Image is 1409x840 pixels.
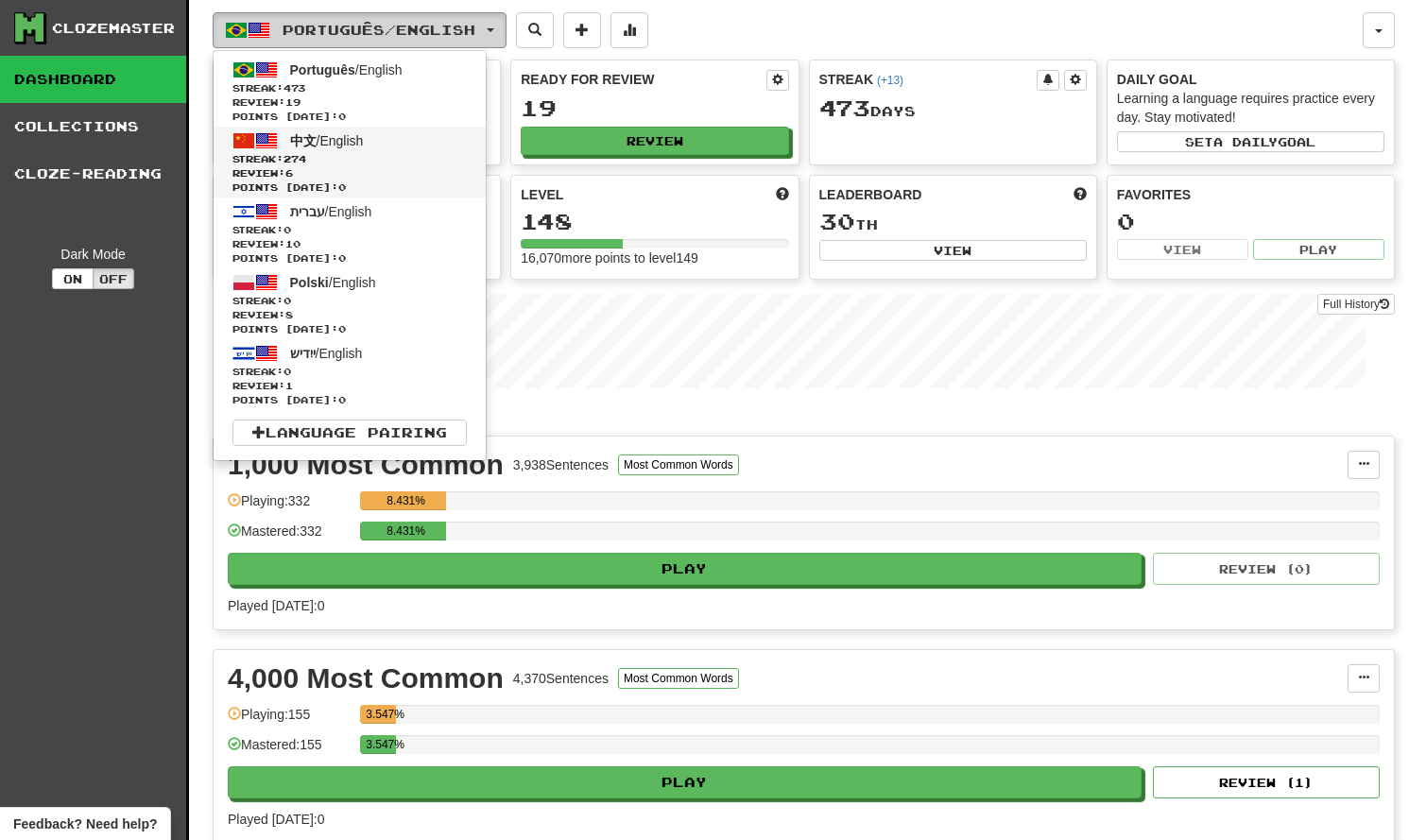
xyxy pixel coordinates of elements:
button: Português/English [213,12,507,48]
div: 4,370 Sentences [513,669,609,688]
span: / English [290,275,376,290]
div: 3.547% [366,705,396,724]
span: Streak: [232,365,467,379]
span: 0 [284,366,291,377]
a: Full History [1317,294,1395,315]
a: (+13) [877,74,903,87]
span: / English [290,204,372,219]
div: 3,938 Sentences [513,455,609,474]
a: עברית/EnglishStreak:0 Review:10Points [DATE]:0 [214,197,486,268]
span: Points [DATE]: 0 [232,251,467,266]
button: Off [93,268,134,289]
button: Review [521,127,788,155]
div: Mastered: 155 [228,735,351,766]
a: 中文/EnglishStreak:274 Review:6Points [DATE]:0 [214,127,486,197]
span: Played [DATE]: 0 [228,812,324,827]
span: 0 [284,224,291,235]
span: Leaderboard [819,185,922,204]
div: 4,000 Most Common [228,664,504,693]
button: Play [228,553,1142,585]
span: Streak: [232,223,467,237]
span: Português / English [283,22,475,38]
div: 16,070 more points to level 149 [521,249,788,267]
a: ייִדיש/EnglishStreak:0 Review:1Points [DATE]:0 [214,339,486,410]
div: 3.547% [366,735,396,754]
span: Score more points to level up [776,185,789,204]
button: More stats [610,12,648,48]
div: 19 [521,96,788,120]
span: Played [DATE]: 0 [228,598,324,613]
span: Review: 1 [232,379,467,393]
span: / English [290,346,363,361]
div: Playing: 332 [228,491,351,523]
div: Ready for Review [521,70,765,89]
span: a daily [1213,135,1278,148]
span: ייִדיש [290,346,316,361]
span: 0 [284,295,291,306]
div: Daily Goal [1117,70,1384,89]
div: Clozemaster [52,19,175,38]
button: Review (0) [1153,553,1380,585]
button: View [819,240,1087,261]
div: Dark Mode [14,245,172,264]
span: Points [DATE]: 0 [232,180,467,195]
div: 148 [521,210,788,233]
span: Streak: [232,152,467,166]
a: Language Pairing [232,420,467,446]
span: Open feedback widget [13,814,157,833]
button: View [1117,239,1248,260]
span: Points [DATE]: 0 [232,393,467,407]
div: th [819,210,1087,234]
span: / English [290,133,364,148]
div: 8.431% [366,522,446,540]
div: 0 [1117,210,1384,233]
div: Learning a language requires practice every day. Stay motivated! [1117,89,1384,127]
span: 473 [284,82,305,94]
span: Review: 10 [232,237,467,251]
span: This week in points, UTC [1074,185,1087,204]
span: Review: 8 [232,308,467,322]
div: Favorites [1117,185,1384,204]
div: Day s [819,96,1087,121]
span: Review: 19 [232,95,467,110]
span: Polski [290,275,329,290]
span: Streak: [232,81,467,95]
button: Search sentences [516,12,554,48]
button: On [52,268,94,289]
span: 473 [819,94,870,121]
span: Points [DATE]: 0 [232,110,467,124]
span: 274 [284,153,306,164]
button: Play [1253,239,1384,260]
a: Polski/EnglishStreak:0 Review:8Points [DATE]:0 [214,268,486,339]
button: Play [228,766,1142,798]
a: Português/EnglishStreak:473 Review:19Points [DATE]:0 [214,56,486,127]
span: Streak: [232,294,467,308]
span: Português [290,62,355,77]
span: / English [290,62,403,77]
div: 8.431% [366,491,446,510]
p: In Progress [213,407,1395,426]
button: Seta dailygoal [1117,131,1384,152]
span: Level [521,185,563,204]
div: Playing: 155 [228,705,351,736]
button: Most Common Words [618,668,739,689]
span: 中文 [290,133,317,148]
button: Most Common Words [618,454,739,475]
button: Add sentence to collection [563,12,601,48]
div: 1,000 Most Common [228,451,504,479]
div: Streak [819,70,1037,89]
span: Points [DATE]: 0 [232,322,467,336]
button: Review (1) [1153,766,1380,798]
div: Mastered: 332 [228,522,351,553]
span: 30 [819,208,855,234]
span: עברית [290,204,325,219]
span: Review: 6 [232,166,467,180]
